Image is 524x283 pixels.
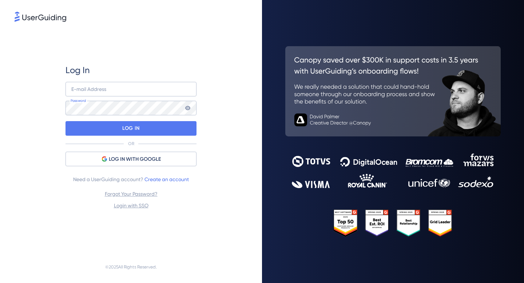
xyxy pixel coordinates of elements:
img: 9302ce2ac39453076f5bc0f2f2ca889b.svg [292,154,494,188]
p: LOG IN [122,123,139,134]
a: Forgot Your Password? [105,191,158,197]
input: example@company.com [65,82,196,96]
img: 26c0aa7c25a843aed4baddd2b5e0fa68.svg [285,46,501,136]
span: Need a UserGuiding account? [73,175,189,184]
a: Login with SSO [114,203,148,208]
img: 25303e33045975176eb484905ab012ff.svg [334,210,452,236]
p: OR [128,141,134,147]
span: Log In [65,64,90,76]
span: © 2025 All Rights Reserved. [105,263,157,271]
span: LOG IN WITH GOOGLE [109,155,161,164]
a: Create an account [144,176,189,182]
img: 8faab4ba6bc7696a72372aa768b0286c.svg [15,12,66,22]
